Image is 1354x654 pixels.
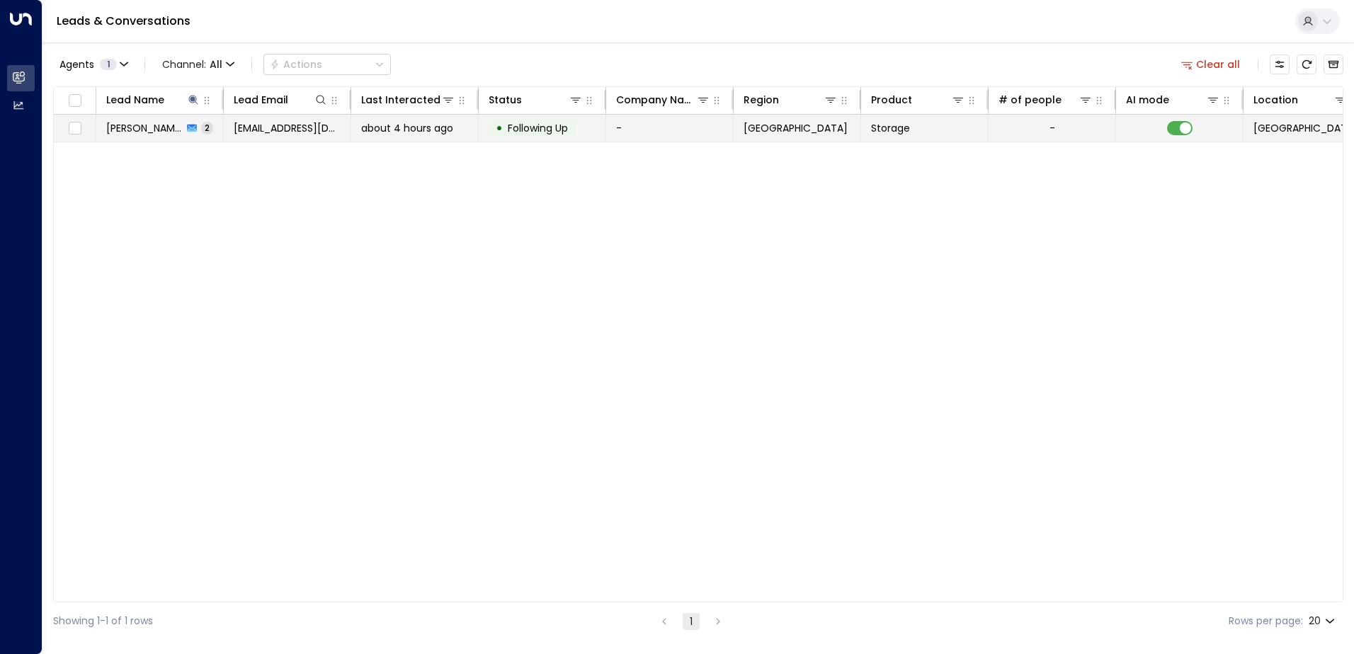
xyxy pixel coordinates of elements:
span: Agents [59,59,94,69]
div: # of people [999,91,1062,108]
div: AI mode [1126,91,1169,108]
div: Status [489,91,583,108]
div: Button group with a nested menu [263,54,391,75]
span: Toggle select row [66,120,84,137]
span: Following Up [508,121,568,135]
td: - [606,115,734,142]
div: Location [1253,91,1348,108]
span: about 4 hours ago [361,121,453,135]
a: Leads & Conversations [57,13,190,29]
button: page 1 [683,613,700,630]
div: Showing 1-1 of 1 rows [53,614,153,629]
span: All [210,59,222,70]
div: Region [744,91,779,108]
div: Status [489,91,522,108]
span: Toggle select all [66,92,84,110]
span: 1 [100,59,117,70]
div: Lead Email [234,91,288,108]
button: Actions [263,54,391,75]
button: Agents1 [53,54,133,74]
div: Lead Email [234,91,328,108]
div: • [496,116,503,140]
div: Product [871,91,912,108]
button: Clear all [1176,54,1246,74]
div: AI mode [1126,91,1220,108]
div: Product [871,91,965,108]
button: Archived Leads [1324,54,1343,74]
button: Channel:All [157,54,240,74]
div: Last Interacted [361,91,455,108]
div: # of people [999,91,1093,108]
div: Location [1253,91,1298,108]
span: London [744,121,848,135]
div: Company Name [616,91,696,108]
div: Last Interacted [361,91,440,108]
label: Rows per page: [1229,614,1303,629]
div: Company Name [616,91,710,108]
button: Customize [1270,54,1290,74]
span: Channel: [157,54,240,74]
div: Actions [270,58,322,71]
div: 20 [1309,611,1338,631]
span: Alagiah Dineshkaran [106,121,183,135]
span: Refresh [1297,54,1316,74]
span: Storage [871,121,910,135]
span: dinnaboss@gmail.com [234,121,341,135]
div: - [1049,121,1055,135]
span: 2 [201,122,213,134]
div: Region [744,91,838,108]
div: Lead Name [106,91,164,108]
nav: pagination navigation [655,612,727,630]
div: Lead Name [106,91,200,108]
